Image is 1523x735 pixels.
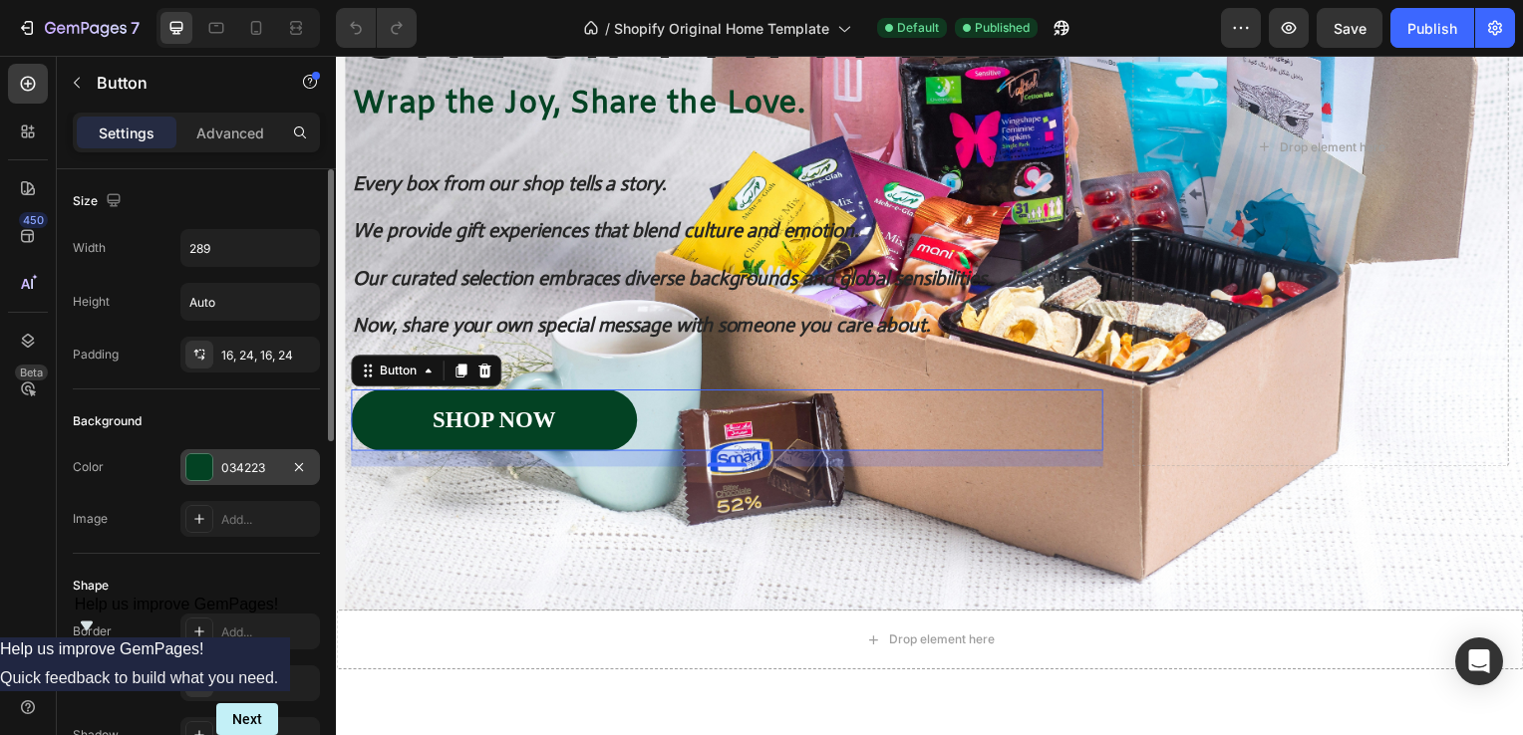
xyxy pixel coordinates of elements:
[75,596,279,612] span: Help us improve GemPages!
[1455,637,1503,685] div: Open Intercom Messenger
[951,85,1057,101] div: Drop element here
[73,188,126,215] div: Size
[196,122,264,143] p: Advanced
[73,412,142,430] div: Background
[73,577,109,595] div: Shape
[131,16,140,40] p: 7
[75,596,279,637] button: Show survey - Help us improve GemPages!
[221,459,279,477] div: 034223
[336,56,1523,735] iframe: Design area
[73,293,110,311] div: Height
[73,510,108,528] div: Image
[99,122,154,143] p: Settings
[557,581,663,597] div: Drop element here
[181,284,319,320] input: Auto
[605,18,610,39] span: /
[181,230,319,266] input: Auto
[1390,8,1474,48] button: Publish
[97,71,266,95] p: Button
[73,346,119,364] div: Padding
[1317,8,1382,48] button: Save
[19,212,48,228] div: 450
[1334,20,1367,37] span: Save
[975,19,1030,37] span: Published
[221,347,315,365] div: 16, 24, 16, 24
[73,458,104,476] div: Color
[897,19,939,37] span: Default
[336,8,417,48] div: Undo/Redo
[8,8,149,48] button: 7
[15,365,48,380] div: Beta
[614,18,829,39] span: Shopify Original Home Template
[1407,18,1457,39] div: Publish
[221,511,315,529] div: Add...
[73,239,106,257] div: Width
